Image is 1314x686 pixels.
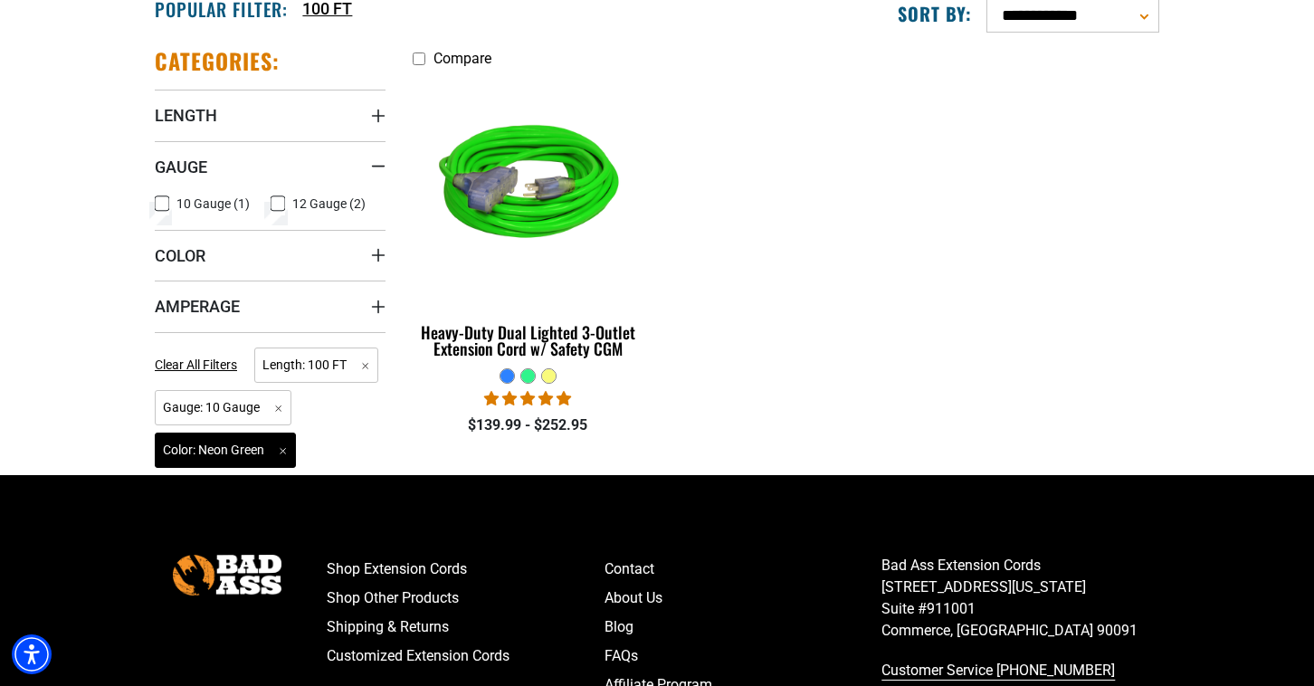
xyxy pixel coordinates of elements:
a: neon green Heavy-Duty Dual Lighted 3-Outlet Extension Cord w/ Safety CGM [413,76,643,367]
a: Shop Extension Cords [327,555,605,584]
div: Accessibility Menu [12,634,52,674]
span: Amperage [155,296,240,317]
a: Blog [605,613,882,642]
div: $139.99 - $252.95 [413,414,643,436]
a: Length: 100 FT [254,356,378,373]
span: Length [155,105,217,126]
span: 12 Gauge (2) [292,197,366,210]
img: Bad Ass Extension Cords [173,555,281,595]
span: Compare [433,50,491,67]
label: Sort by: [898,2,972,25]
a: Shipping & Returns [327,613,605,642]
span: Clear All Filters [155,357,237,372]
a: About Us [605,584,882,613]
summary: Gauge [155,141,386,192]
span: Gauge: 10 Gauge [155,390,291,425]
h2: Categories: [155,47,280,75]
a: Gauge: 10 Gauge [155,398,291,415]
summary: Amperage [155,281,386,331]
img: neon green [414,85,643,293]
span: 10 Gauge (1) [176,197,250,210]
a: Customized Extension Cords [327,642,605,671]
a: Shop Other Products [327,584,605,613]
p: Bad Ass Extension Cords [STREET_ADDRESS][US_STATE] Suite #911001 Commerce, [GEOGRAPHIC_DATA] 90091 [881,555,1159,642]
span: Gauge [155,157,207,177]
span: Color [155,245,205,266]
summary: Length [155,90,386,140]
a: Contact [605,555,882,584]
span: Length: 100 FT [254,348,378,383]
summary: Color [155,230,386,281]
a: Color: Neon Green [155,441,296,458]
a: FAQs [605,642,882,671]
span: Color: Neon Green [155,433,296,468]
span: 4.92 stars [484,390,571,407]
a: call 833-674-1699 [881,656,1159,685]
a: Clear All Filters [155,356,244,375]
div: Heavy-Duty Dual Lighted 3-Outlet Extension Cord w/ Safety CGM [413,324,643,357]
